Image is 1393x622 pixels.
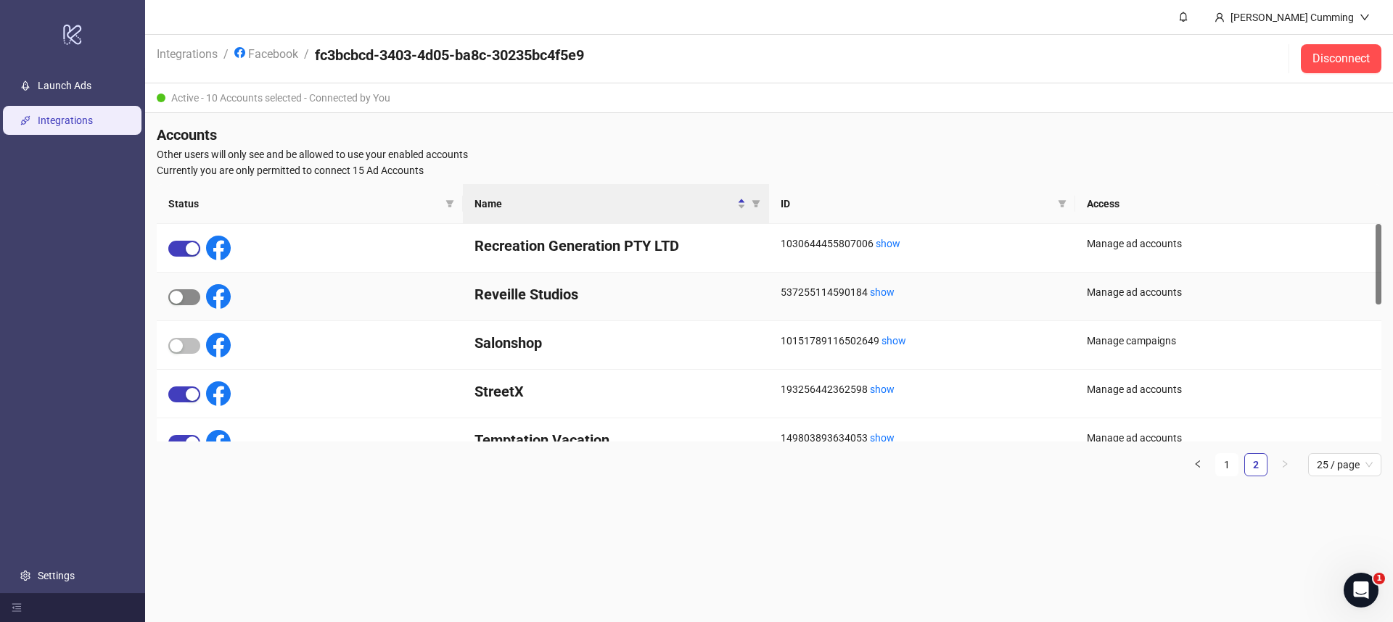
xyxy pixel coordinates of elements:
[1216,454,1238,476] a: 1
[157,162,1381,178] span: Currently you are only permitted to connect 15 Ad Accounts
[781,333,1064,349] div: 10151789116502649
[1058,199,1067,208] span: filter
[474,430,757,450] h4: Temptation Vacation
[474,236,757,256] h4: Recreation Generation PTY LTD
[474,284,757,304] h4: Reveille Studios
[1215,12,1225,22] span: user
[870,286,895,298] a: show
[168,196,440,212] span: Status
[38,115,93,127] a: Integrations
[157,125,1381,145] h4: Accounts
[1245,454,1267,476] a: 2
[1087,236,1370,252] div: Manage ad accounts
[315,45,584,65] h4: fc3bcbcd-3403-4d05-ba8c-30235bc4f5e9
[781,196,1052,212] span: ID
[781,430,1064,446] div: 149803893634053
[445,199,454,208] span: filter
[12,602,22,613] span: menu-fold
[1178,12,1188,22] span: bell
[870,432,895,444] a: show
[474,381,757,402] h4: StreetX
[1075,184,1381,224] th: Access
[304,45,309,72] li: /
[752,199,760,208] span: filter
[1301,44,1381,73] button: Disconnect
[1225,9,1360,25] div: [PERSON_NAME] Cumming
[223,45,229,72] li: /
[1308,453,1381,476] div: Page Size
[1312,52,1370,65] span: Disconnect
[1244,453,1267,476] li: 2
[876,238,900,249] a: show
[1186,453,1209,476] button: left
[1087,333,1370,349] div: Manage campaigns
[1215,453,1238,476] li: 1
[781,284,1064,300] div: 537255114590184
[1193,460,1202,468] span: left
[157,146,1381,162] span: Other users will only see and be allowed to use your enabled accounts
[1360,12,1370,22] span: down
[1186,453,1209,476] li: Previous Page
[231,45,301,61] a: Facebook
[781,381,1064,397] div: 193256442362598
[1087,284,1370,300] div: Manage ad accounts
[870,383,895,395] a: show
[443,193,457,215] span: filter
[1373,573,1385,584] span: 1
[1273,453,1297,476] li: Next Page
[1087,381,1370,397] div: Manage ad accounts
[882,335,906,347] a: show
[1281,460,1289,468] span: right
[38,570,75,581] a: Settings
[1087,430,1370,446] div: Manage ad accounts
[38,80,91,92] a: Launch Ads
[1055,193,1069,215] span: filter
[1344,573,1378,608] iframe: Intercom live chat
[1317,454,1373,476] span: 25 / page
[463,184,769,224] th: Name
[1273,453,1297,476] button: right
[474,196,734,212] span: Name
[474,333,757,353] h4: Salonshop
[145,83,1393,113] div: Active - 10 Accounts selected - Connected by You
[781,236,1064,252] div: 1030644455807006
[749,193,763,215] span: filter
[154,45,221,61] a: Integrations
